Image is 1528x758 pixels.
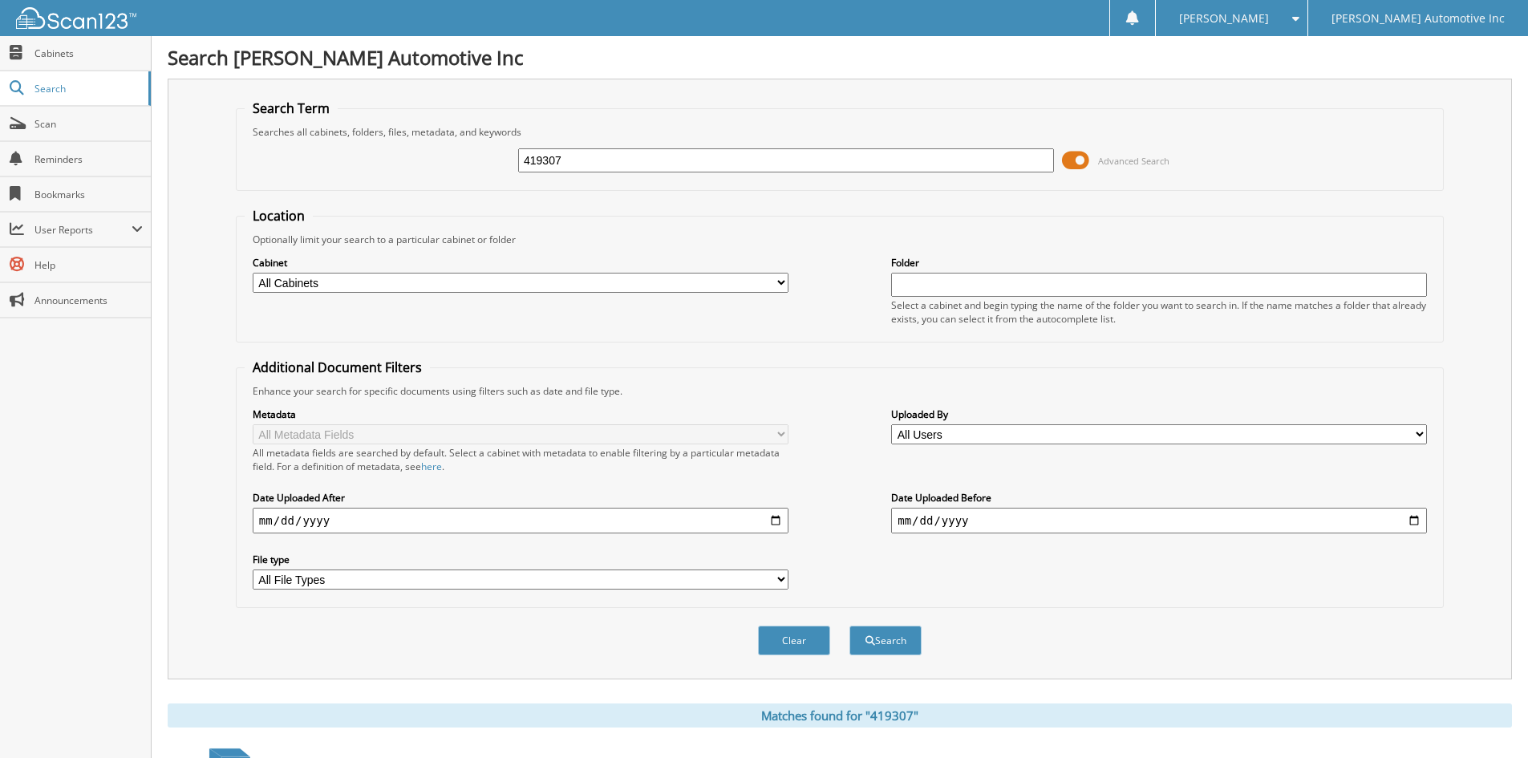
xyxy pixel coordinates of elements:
[253,553,788,566] label: File type
[168,703,1512,728] div: Matches found for "419307"
[891,298,1427,326] div: Select a cabinet and begin typing the name of the folder you want to search in. If the name match...
[1098,155,1169,167] span: Advanced Search
[1179,14,1269,23] span: [PERSON_NAME]
[34,152,143,166] span: Reminders
[34,223,132,237] span: User Reports
[891,491,1427,505] label: Date Uploaded Before
[245,233,1435,246] div: Optionally limit your search to a particular cabinet or folder
[34,188,143,201] span: Bookmarks
[253,256,788,270] label: Cabinet
[253,446,788,473] div: All metadata fields are searched by default. Select a cabinet with metadata to enable filtering b...
[34,294,143,307] span: Announcements
[168,44,1512,71] h1: Search [PERSON_NAME] Automotive Inc
[34,47,143,60] span: Cabinets
[253,508,788,533] input: start
[245,99,338,117] legend: Search Term
[16,7,136,29] img: scan123-logo-white.svg
[849,626,922,655] button: Search
[245,125,1435,139] div: Searches all cabinets, folders, files, metadata, and keywords
[245,207,313,225] legend: Location
[253,491,788,505] label: Date Uploaded After
[891,508,1427,533] input: end
[421,460,442,473] a: here
[891,407,1427,421] label: Uploaded By
[245,384,1435,398] div: Enhance your search for specific documents using filters such as date and file type.
[245,359,430,376] legend: Additional Document Filters
[34,82,140,95] span: Search
[34,258,143,272] span: Help
[891,256,1427,270] label: Folder
[34,117,143,131] span: Scan
[253,407,788,421] label: Metadata
[1331,14,1505,23] span: [PERSON_NAME] Automotive Inc
[758,626,830,655] button: Clear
